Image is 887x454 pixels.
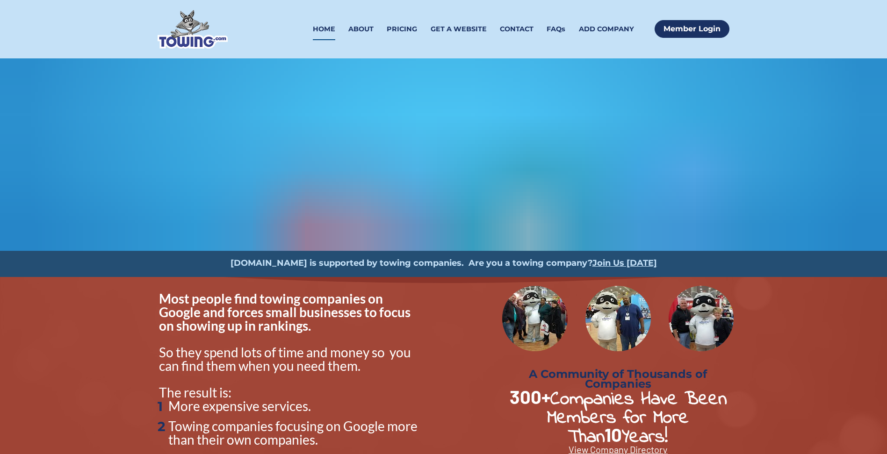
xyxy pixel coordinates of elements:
span: So they spend lots of time and money so you can find them when you need them. [159,344,413,374]
a: PRICING [387,18,417,40]
a: ADD COMPANY [579,18,634,40]
strong: Companies Have Been [550,386,727,413]
a: Join Us [DATE] [592,258,657,268]
strong: Members for More Than [547,404,696,451]
strong: 300+ [510,385,550,408]
strong: A Community of Thousands of Companies [529,367,710,390]
span: Most people find towing companies on Google and forces small businesses to focus on showing up in... [159,291,413,333]
span: The result is: [159,384,231,400]
span: More expensive services. [168,398,311,414]
a: ABOUT [348,18,374,40]
strong: Years! [622,424,668,451]
strong: 10 [605,423,622,446]
img: Towing.com Logo [158,10,228,49]
a: HOME [313,18,335,40]
strong: [DOMAIN_NAME] is supported by towing companies. Are you a towing company? [231,258,592,268]
span: Towing companies focusing on Google more than their own companies. [168,418,420,447]
a: CONTACT [500,18,534,40]
a: Member Login [655,20,729,38]
a: FAQs [547,18,565,40]
a: GET A WEBSITE [431,18,487,40]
